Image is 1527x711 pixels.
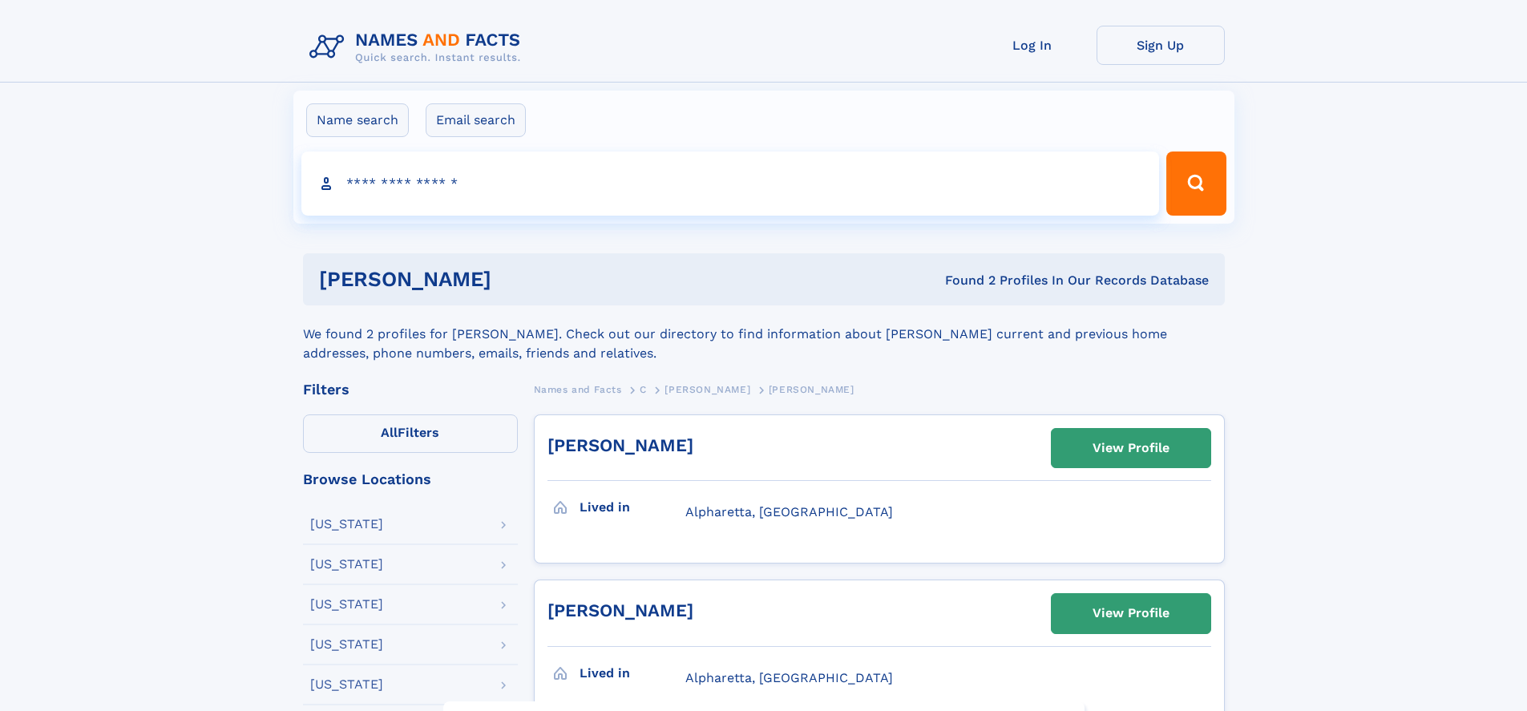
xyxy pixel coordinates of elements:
[718,272,1209,289] div: Found 2 Profiles In Our Records Database
[1097,26,1225,65] a: Sign Up
[310,638,383,651] div: [US_STATE]
[310,558,383,571] div: [US_STATE]
[580,660,685,687] h3: Lived in
[301,151,1160,216] input: search input
[306,103,409,137] label: Name search
[303,26,534,69] img: Logo Names and Facts
[1093,430,1169,467] div: View Profile
[665,384,750,395] span: [PERSON_NAME]
[303,305,1225,363] div: We found 2 profiles for [PERSON_NAME]. Check out our directory to find information about [PERSON_...
[426,103,526,137] label: Email search
[1166,151,1226,216] button: Search Button
[968,26,1097,65] a: Log In
[381,425,398,440] span: All
[547,435,693,455] a: [PERSON_NAME]
[303,472,518,487] div: Browse Locations
[303,414,518,453] label: Filters
[1093,595,1169,632] div: View Profile
[310,678,383,691] div: [US_STATE]
[640,379,647,399] a: C
[1052,594,1210,632] a: View Profile
[665,379,750,399] a: [PERSON_NAME]
[1052,429,1210,467] a: View Profile
[534,379,622,399] a: Names and Facts
[319,269,718,289] h1: [PERSON_NAME]
[580,494,685,521] h3: Lived in
[685,670,893,685] span: Alpharetta, [GEOGRAPHIC_DATA]
[303,382,518,397] div: Filters
[310,518,383,531] div: [US_STATE]
[685,504,893,519] span: Alpharetta, [GEOGRAPHIC_DATA]
[310,598,383,611] div: [US_STATE]
[769,384,854,395] span: [PERSON_NAME]
[640,384,647,395] span: C
[547,600,693,620] a: [PERSON_NAME]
